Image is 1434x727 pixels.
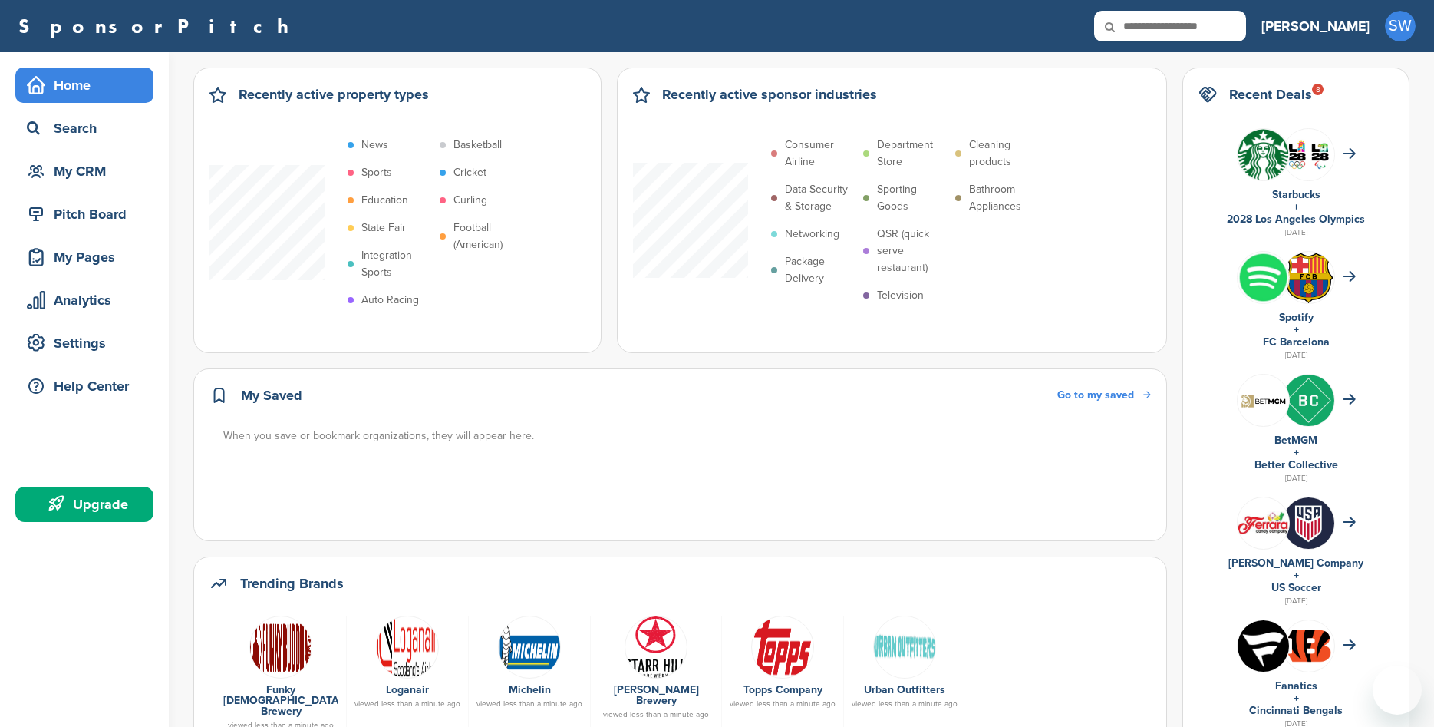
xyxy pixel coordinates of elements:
[1271,581,1321,594] a: US Soccer
[1238,129,1289,180] img: Open uri20141112 50798 1m0bak2
[1198,594,1393,608] div: [DATE]
[1238,511,1289,535] img: Ferrara candy logo
[1254,458,1338,471] a: Better Collective
[614,683,699,707] a: [PERSON_NAME] Brewery
[1261,15,1370,37] h3: [PERSON_NAME]
[453,192,487,209] p: Curling
[361,164,392,181] p: Sports
[1198,226,1393,240] div: [DATE]
[361,247,432,281] p: Integration - Sports
[509,683,551,696] a: Michelin
[15,325,153,361] a: Settings
[1283,375,1334,426] img: Inc kuuz 400x400
[361,220,406,236] p: State Fair
[240,573,344,594] h2: Trending Brands
[23,329,153,357] div: Settings
[877,287,924,304] p: Television
[23,286,153,314] div: Analytics
[354,700,460,708] div: viewed less than a minute ago
[1238,387,1289,413] img: Screen shot 2020 11 05 at 10.46.00 am
[1227,213,1365,226] a: 2028 Los Angeles Olympics
[1385,11,1416,41] span: SW
[23,243,153,271] div: My Pages
[1294,200,1299,213] a: +
[241,385,302,406] h2: My Saved
[354,616,460,677] a: 250px loganair logo.svg
[23,71,153,99] div: Home
[1057,388,1134,402] span: Go to my saved
[15,197,153,232] a: Pitch Board
[598,711,714,719] div: viewed less than a minute ago
[662,84,877,105] h2: Recently active sponsor industries
[23,200,153,228] div: Pitch Board
[1274,434,1317,447] a: BetMGM
[743,683,822,696] a: Topps Company
[1283,129,1334,180] img: Csrq75nh 400x400
[498,616,561,679] img: Data
[1275,679,1317,692] a: Fanatics
[1283,252,1334,304] img: Open uri20141112 64162 1yeofb6?1415809477
[598,616,714,677] a: Starr
[785,137,855,170] p: Consumer Airline
[785,181,855,215] p: Data Security & Storage
[23,491,153,518] div: Upgrade
[1283,497,1334,549] img: whvs id 400x400
[223,428,1152,444] div: When you save or bookmark organizations, they will appear here.
[730,700,836,708] div: viewed less than a minute ago
[751,616,814,679] img: Data
[23,157,153,185] div: My CRM
[625,616,687,679] img: Starr
[852,700,958,708] div: viewed less than a minute ago
[18,16,298,36] a: SponsorPitch
[877,226,948,276] p: QSR (quick serve restaurant)
[969,137,1040,170] p: Cleaning products
[453,137,502,154] p: Basketball
[1228,557,1363,570] a: [PERSON_NAME] Company
[15,240,153,275] a: My Pages
[1373,666,1422,715] iframe: Button to launch messaging window
[1283,627,1334,664] img: Data?1415808195
[873,616,936,679] img: Data
[730,616,836,677] a: Data
[864,683,945,696] a: Urban Outfitters
[15,68,153,103] a: Home
[1198,471,1393,485] div: [DATE]
[15,283,153,318] a: Analytics
[1294,692,1299,705] a: +
[1261,9,1370,43] a: [PERSON_NAME]
[361,292,419,309] p: Auto Racing
[15,154,153,189] a: My CRM
[1229,84,1312,105] h2: Recent Deals
[852,616,958,677] a: Data
[23,372,153,400] div: Help Center
[1279,311,1314,324] a: Spotify
[249,616,312,679] img: Fbb logo v2 horizontalcolor
[361,192,408,209] p: Education
[476,700,582,708] div: viewed less than a minute ago
[376,616,439,679] img: 250px loganair logo.svg
[239,84,429,105] h2: Recently active property types
[15,487,153,522] a: Upgrade
[1238,620,1289,672] img: Okcnagxi 400x400
[1294,569,1299,582] a: +
[1263,335,1330,349] a: FC Barcelona
[1238,252,1289,303] img: Vrpucdn2 400x400
[785,253,855,287] p: Package Delivery
[476,616,582,677] a: Data
[1057,387,1151,404] a: Go to my saved
[1312,84,1324,95] div: 8
[361,137,388,154] p: News
[223,683,342,718] a: Funky [DEMOGRAPHIC_DATA] Brewery
[969,181,1040,215] p: Bathroom Appliances
[453,164,486,181] p: Cricket
[877,137,948,170] p: Department Store
[1294,446,1299,459] a: +
[785,226,839,243] p: Networking
[386,683,429,696] a: Loganair
[223,616,338,677] a: Fbb logo v2 horizontalcolor
[15,368,153,404] a: Help Center
[453,220,524,253] p: Football (American)
[1294,323,1299,336] a: +
[1272,188,1320,201] a: Starbucks
[1198,349,1393,362] div: [DATE]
